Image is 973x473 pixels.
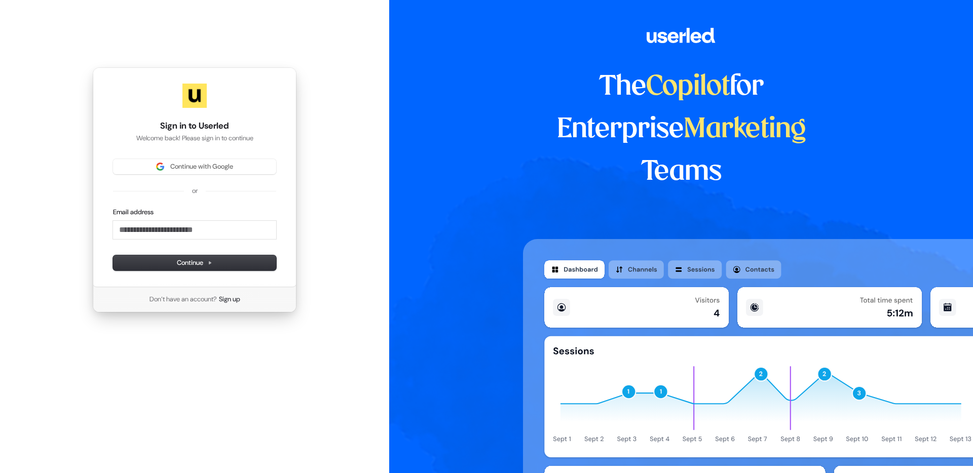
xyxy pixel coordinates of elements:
img: Userled [182,84,207,108]
p: Welcome back! Please sign in to continue [113,134,276,143]
p: or [192,186,198,195]
button: Continue [113,255,276,270]
a: Sign up [219,295,240,304]
span: Continue with Google [170,162,233,171]
h1: The for Enterprise Teams [523,66,840,193]
button: Sign in with GoogleContinue with Google [113,159,276,174]
label: Email address [113,208,154,217]
span: Don’t have an account? [149,295,217,304]
span: Continue [177,258,212,267]
img: Sign in with Google [156,163,164,171]
h1: Sign in to Userled [113,120,276,132]
span: Copilot [646,74,730,100]
span: Marketing [684,116,806,143]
